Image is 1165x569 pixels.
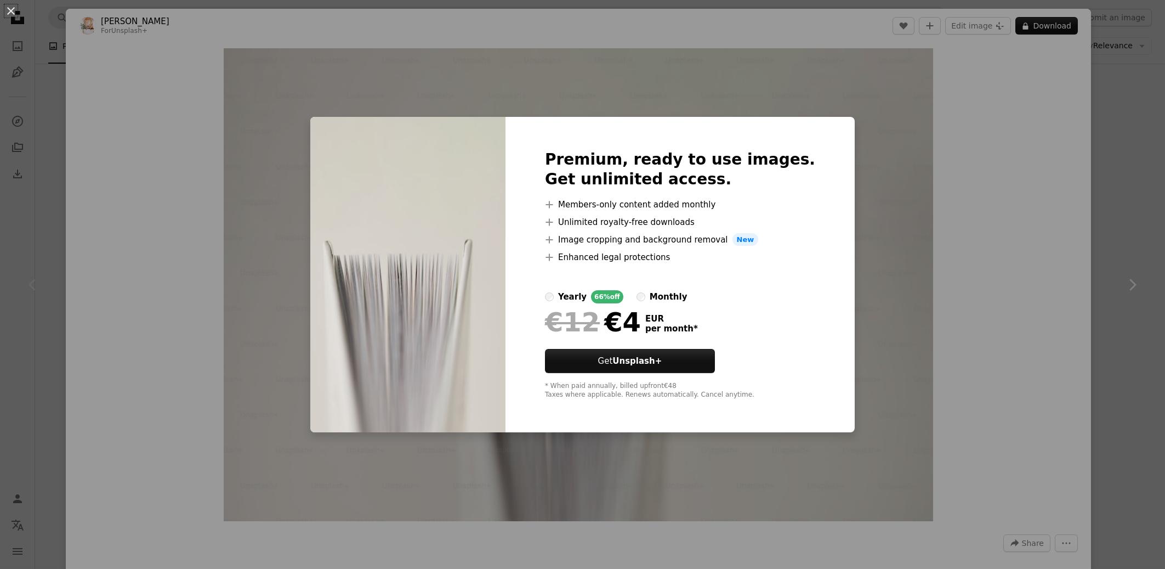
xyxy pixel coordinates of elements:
img: premium_photo-1757682617294-18cff801002f [310,117,505,433]
li: Image cropping and background removal [545,233,815,246]
li: Members-only content added monthly [545,198,815,211]
li: Unlimited royalty-free downloads [545,216,815,229]
input: yearly66%off [545,292,554,301]
span: EUR [645,314,698,324]
div: * When paid annually, billed upfront €48 Taxes where applicable. Renews automatically. Cancel any... [545,382,815,399]
div: yearly [558,290,587,303]
button: GetUnsplash+ [545,349,715,373]
strong: Unsplash+ [612,356,662,366]
span: €12 [545,308,600,336]
span: New [732,233,759,246]
div: monthly [650,290,687,303]
span: per month * [645,324,698,334]
input: monthly [637,292,645,301]
h2: Premium, ready to use images. Get unlimited access. [545,150,815,189]
div: 66% off [591,290,623,303]
li: Enhanced legal protections [545,251,815,264]
div: €4 [545,308,641,336]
